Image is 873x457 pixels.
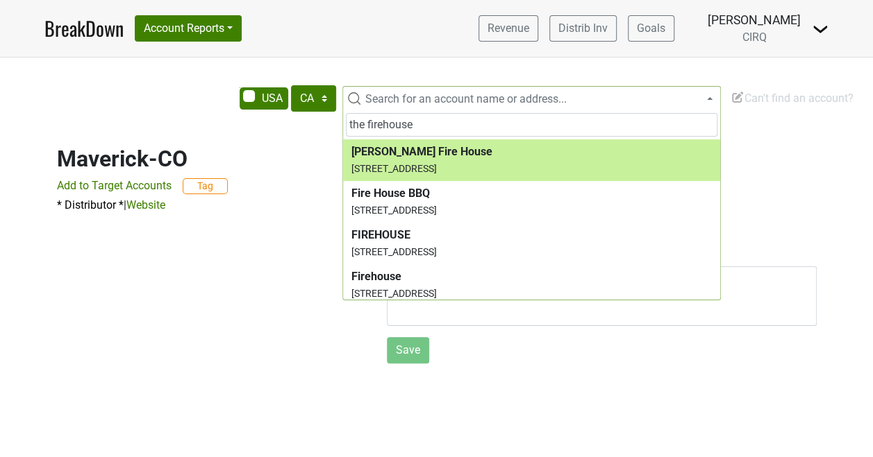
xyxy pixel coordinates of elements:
[731,92,854,105] span: Can't find an account?
[387,337,429,363] button: Save
[135,15,242,42] button: Account Reports
[351,288,437,299] small: [STREET_ADDRESS]
[351,187,430,200] b: Fire House BBQ
[57,146,817,172] h2: Maverick-CO
[57,197,817,214] p: |
[57,198,124,212] a: * Distributor *
[44,14,124,43] a: BreakDown
[365,92,567,105] span: Search for an account name or address...
[479,15,538,42] a: Revenue
[351,228,410,241] b: FIREHOUSE
[731,90,745,104] img: Edit
[351,163,437,174] small: [STREET_ADDRESS]
[708,11,801,29] div: [PERSON_NAME]
[183,178,228,194] button: Tag
[57,179,172,192] span: Add to Target Accounts
[126,198,165,212] a: Website
[812,21,829,37] img: Dropdown Menu
[628,15,674,42] a: Goals
[351,205,437,216] small: [STREET_ADDRESS]
[549,15,617,42] a: Distrib Inv
[351,246,437,257] small: [STREET_ADDRESS]
[351,145,492,158] b: [PERSON_NAME] Fire House
[742,31,767,44] span: CIRQ
[351,270,401,283] b: Firehouse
